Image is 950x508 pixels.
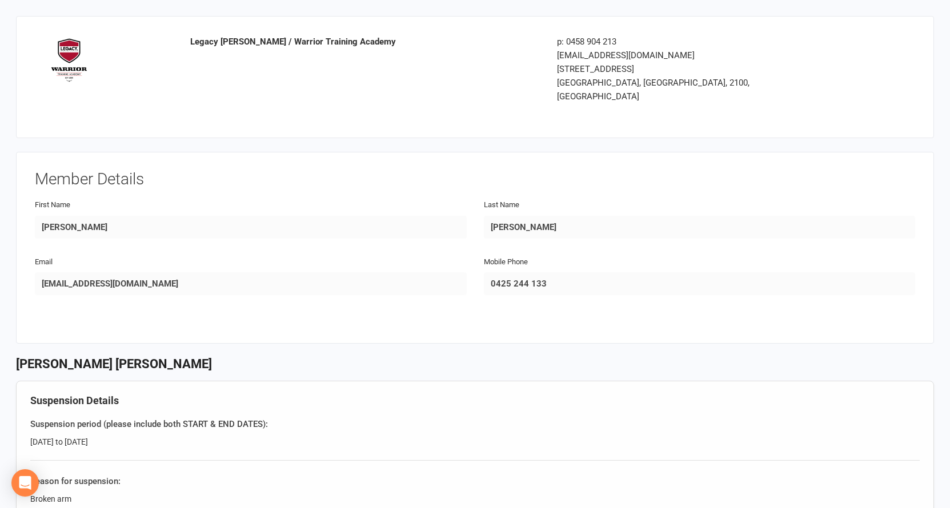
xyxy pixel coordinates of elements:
div: Reason for suspension: [30,474,920,488]
label: Last Name [484,199,519,211]
div: [EMAIL_ADDRESS][DOMAIN_NAME] [557,49,833,62]
h3: Member Details [35,171,915,188]
div: p: 0458 904 213 [557,35,833,49]
div: Broken arm [30,493,920,505]
h3: [PERSON_NAME] [PERSON_NAME] [16,357,934,371]
label: Mobile Phone [484,256,528,268]
div: [GEOGRAPHIC_DATA], [GEOGRAPHIC_DATA], 2100, [GEOGRAPHIC_DATA] [557,76,833,103]
h4: Suspension Details [30,395,920,406]
label: First Name [35,199,70,211]
img: 95f6902a-02aa-454e-a2f4-19d9ed005cde.png [43,35,95,86]
div: Suspension period (please include both START & END DATES): [30,417,920,431]
strong: Legacy [PERSON_NAME] / Warrior Training Academy [190,37,396,47]
div: [STREET_ADDRESS] [557,62,833,76]
label: Email [35,256,53,268]
div: [DATE] to [DATE] [30,436,920,448]
div: Open Intercom Messenger [11,469,39,497]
